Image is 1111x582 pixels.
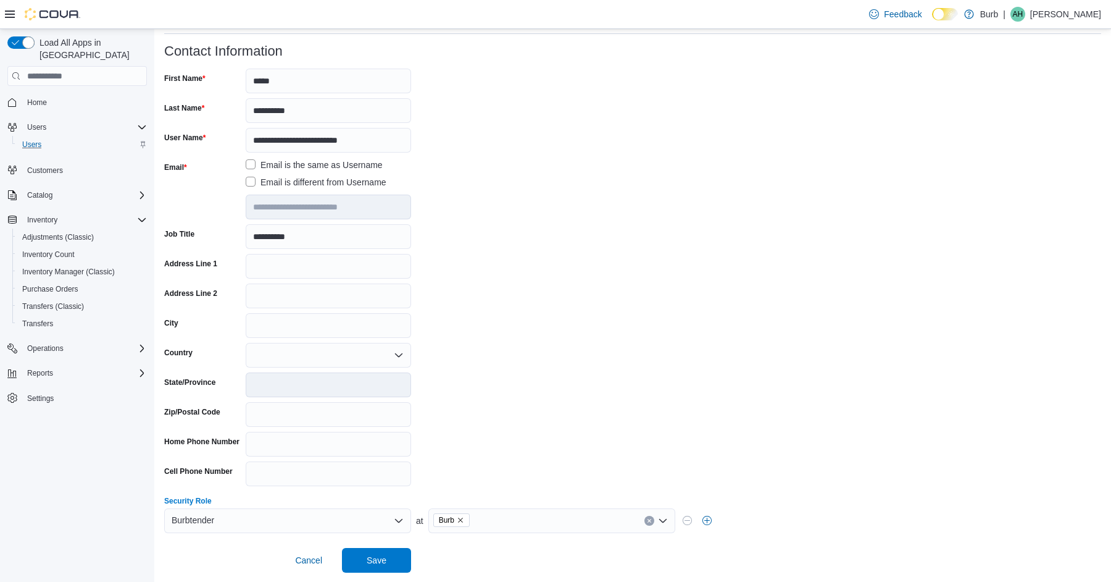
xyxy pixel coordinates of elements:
[22,188,147,203] span: Catalog
[27,394,54,403] span: Settings
[7,88,147,439] nav: Complex example
[367,554,386,567] span: Save
[1003,7,1005,22] p: |
[12,229,152,246] button: Adjustments (Classic)
[22,366,147,381] span: Reports
[22,390,147,406] span: Settings
[457,517,464,524] button: Remove Burb from selection in this group
[17,316,147,331] span: Transfers
[164,44,283,59] h3: Contact Information
[12,246,152,263] button: Inventory Count
[22,120,147,135] span: Users
[932,8,958,21] input: Dark Mode
[22,163,68,178] a: Customers
[2,187,152,204] button: Catalog
[164,348,193,358] label: Country
[164,407,220,417] label: Zip/Postal Code
[22,162,147,177] span: Customers
[22,319,53,329] span: Transfers
[27,122,46,132] span: Users
[980,7,999,22] p: Burb
[433,513,470,527] span: Burb
[17,247,147,262] span: Inventory Count
[22,391,59,406] a: Settings
[164,229,194,239] label: Job Title
[864,2,926,27] a: Feedback
[12,315,152,332] button: Transfers
[27,98,47,108] span: Home
[932,20,933,21] span: Dark Mode
[22,341,147,356] span: Operations
[17,282,83,297] a: Purchase Orders
[22,188,57,203] button: Catalog
[164,466,233,476] label: Cell Phone Number
[27,368,53,378] span: Reports
[644,516,654,526] button: Clear input
[35,36,147,61] span: Load All Apps in [GEOGRAPHIC_DATA]
[164,437,239,447] label: Home Phone Number
[17,264,147,279] span: Inventory Manager (Classic)
[439,514,454,526] span: Burb
[2,211,152,229] button: Inventory
[164,318,178,328] label: City
[295,554,322,567] span: Cancel
[27,166,63,175] span: Customers
[1030,7,1101,22] p: [PERSON_NAME]
[164,259,217,269] label: Address Line 1
[2,161,152,179] button: Customers
[22,120,51,135] button: Users
[27,344,64,353] span: Operations
[17,264,120,279] a: Inventory Manager (Classic)
[884,8,922,20] span: Feedback
[17,282,147,297] span: Purchase Orders
[17,299,147,314] span: Transfers (Classic)
[2,389,152,407] button: Settings
[17,137,46,152] a: Users
[1013,7,1023,22] span: AH
[12,136,152,153] button: Users
[17,230,147,245] span: Adjustments (Classic)
[172,513,214,528] span: Burbtender
[22,95,147,110] span: Home
[22,341,69,356] button: Operations
[2,93,152,111] button: Home
[12,263,152,280] button: Inventory Manager (Classic)
[22,302,84,311] span: Transfers (Classic)
[658,516,668,526] button: Open list of options
[27,215,57,225] span: Inventory
[22,140,41,150] span: Users
[164,496,212,506] label: Security Role
[12,298,152,315] button: Transfers (Classic)
[290,548,327,573] button: Cancel
[17,316,58,331] a: Transfers
[17,299,89,314] a: Transfers (Classic)
[22,267,115,277] span: Inventory Manager (Classic)
[22,95,52,110] a: Home
[1010,7,1025,22] div: Axel Holin
[2,365,152,382] button: Reports
[246,158,383,172] label: Email is the same as Username
[164,74,206,83] label: First Name
[164,133,206,143] label: User Name
[2,340,152,357] button: Operations
[164,162,187,172] label: Email
[17,230,99,245] a: Adjustments (Classic)
[164,508,1101,533] div: at
[22,213,62,227] button: Inventory
[342,548,411,573] button: Save
[2,119,152,136] button: Users
[22,250,75,259] span: Inventory Count
[246,175,386,190] label: Email is different from Username
[25,8,80,20] img: Cova
[17,247,80,262] a: Inventory Count
[164,103,204,113] label: Last Name
[164,289,217,298] label: Address Line 2
[164,377,215,387] label: State/Province
[394,350,404,360] button: Open list of options
[22,284,78,294] span: Purchase Orders
[12,280,152,298] button: Purchase Orders
[27,190,52,200] span: Catalog
[22,213,147,227] span: Inventory
[22,232,94,242] span: Adjustments (Classic)
[22,366,58,381] button: Reports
